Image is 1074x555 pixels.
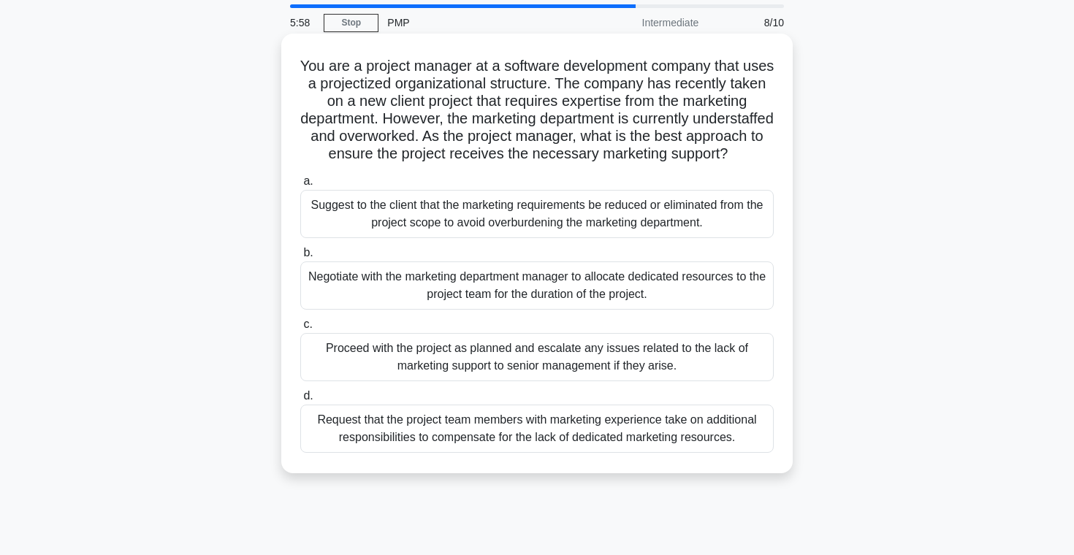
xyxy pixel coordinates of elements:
[303,175,313,187] span: a.
[300,333,774,381] div: Proceed with the project as planned and escalate any issues related to the lack of marketing supp...
[303,389,313,402] span: d.
[303,318,312,330] span: c.
[303,246,313,259] span: b.
[378,8,579,37] div: PMP
[300,190,774,238] div: Suggest to the client that the marketing requirements be reduced or eliminated from the project s...
[324,14,378,32] a: Stop
[299,57,775,164] h5: You are a project manager at a software development company that uses a projectized organizationa...
[707,8,793,37] div: 8/10
[300,405,774,453] div: Request that the project team members with marketing experience take on additional responsibiliti...
[579,8,707,37] div: Intermediate
[281,8,324,37] div: 5:58
[300,261,774,310] div: Negotiate with the marketing department manager to allocate dedicated resources to the project te...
